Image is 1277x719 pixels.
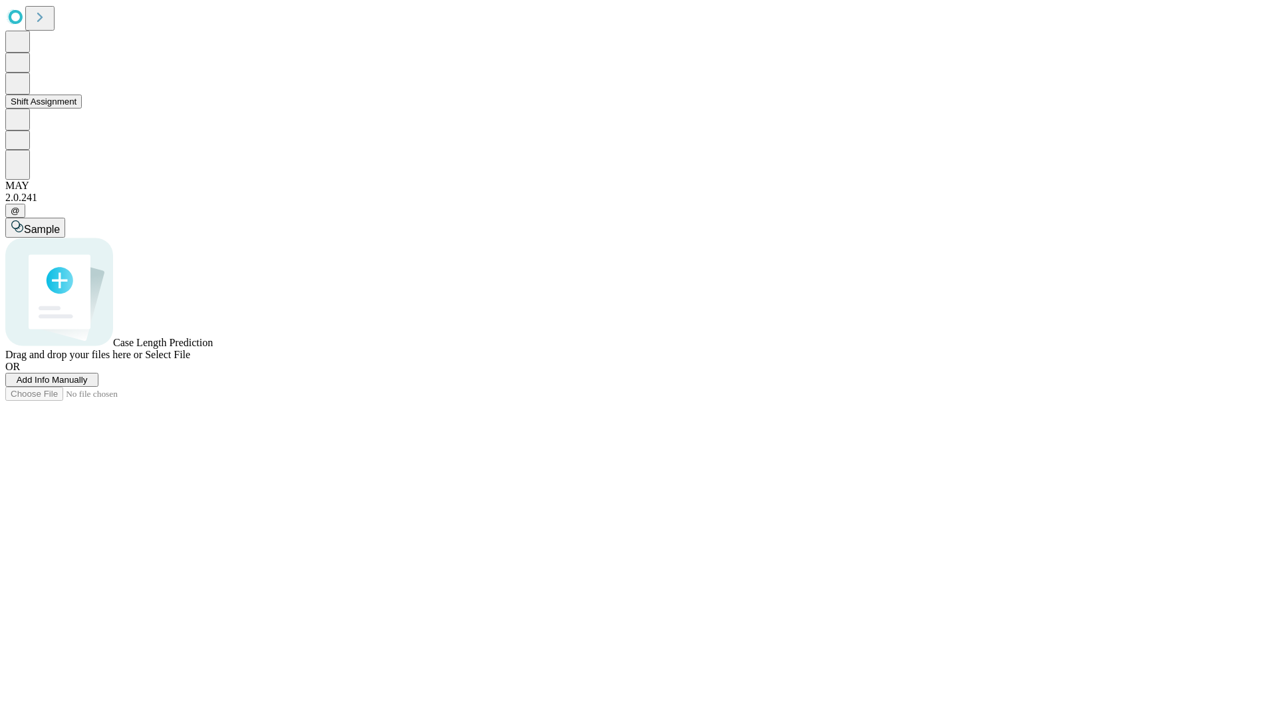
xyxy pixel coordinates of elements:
[145,349,190,360] span: Select File
[24,224,60,235] span: Sample
[5,349,142,360] span: Drag and drop your files here or
[5,204,25,218] button: @
[5,218,65,238] button: Sample
[113,337,213,348] span: Case Length Prediction
[5,192,1272,204] div: 2.0.241
[5,95,82,109] button: Shift Assignment
[5,373,98,387] button: Add Info Manually
[11,206,20,216] span: @
[5,361,20,372] span: OR
[17,375,88,385] span: Add Info Manually
[5,180,1272,192] div: MAY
